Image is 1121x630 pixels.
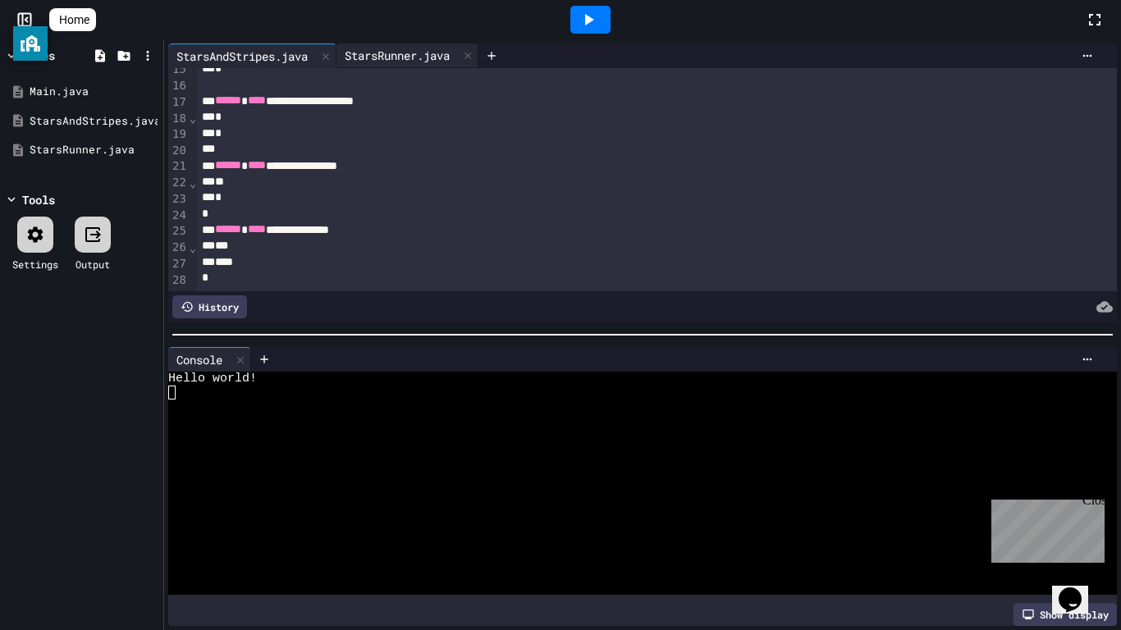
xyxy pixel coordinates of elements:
[168,256,189,272] div: 27
[168,347,251,372] div: Console
[30,142,158,158] div: StarsRunner.java
[30,113,158,130] div: StarsAndStripes.java
[59,11,89,28] span: Home
[189,176,197,189] span: Fold line
[168,43,336,68] div: StarsAndStripes.java
[168,208,189,224] div: 24
[336,43,478,68] div: StarsRunner.java
[49,8,96,31] a: Home
[168,372,257,386] span: Hello world!
[1052,564,1105,614] iframe: chat widget
[168,48,316,65] div: StarsAndStripes.java
[168,78,189,94] div: 16
[1013,603,1117,626] div: Show display
[189,241,197,254] span: Fold line
[168,94,189,111] div: 17
[7,7,113,104] div: Chat with us now!Close
[172,295,247,318] div: History
[168,272,189,289] div: 28
[30,84,158,100] div: Main.java
[168,143,189,159] div: 20
[168,175,189,191] div: 22
[168,223,189,240] div: 25
[22,191,55,208] div: Tools
[168,351,231,368] div: Console
[12,257,58,272] div: Settings
[168,191,189,208] div: 23
[336,47,458,64] div: StarsRunner.java
[189,112,197,125] span: Fold line
[168,62,189,78] div: 15
[168,240,189,256] div: 26
[168,158,189,175] div: 21
[168,126,189,143] div: 19
[13,26,48,61] button: privacy banner
[75,257,110,272] div: Output
[985,493,1105,563] iframe: chat widget
[168,111,189,127] div: 18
